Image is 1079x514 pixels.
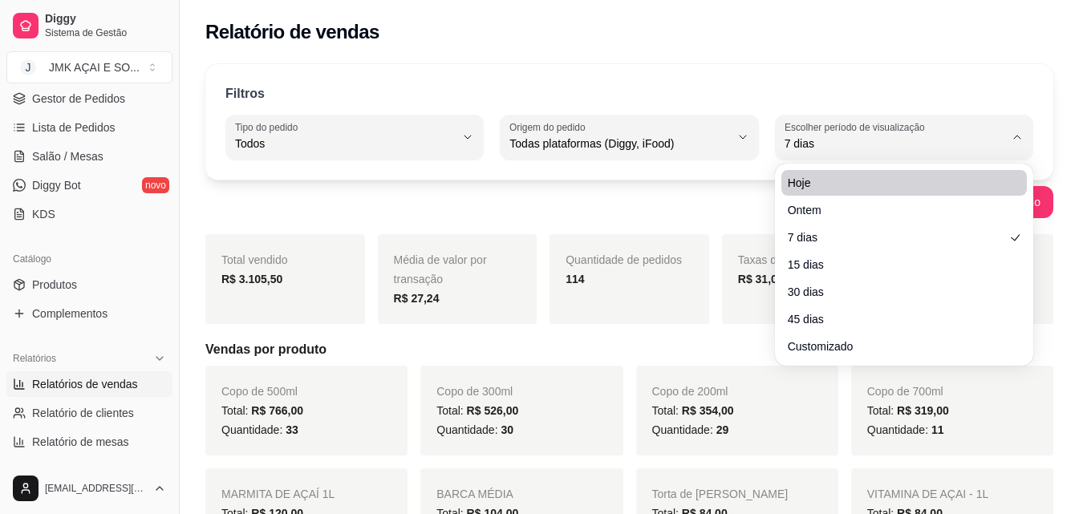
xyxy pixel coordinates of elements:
span: Todas plataformas (Diggy, iFood) [509,136,729,152]
span: R$ 354,00 [682,404,734,417]
span: R$ 319,00 [897,404,949,417]
span: J [20,59,36,75]
span: Complementos [32,306,107,322]
span: Diggy [45,12,166,26]
span: Quantidade de pedidos [566,253,682,266]
span: Copo de 200ml [652,385,728,398]
span: Copo de 500ml [221,385,298,398]
span: Hoje [788,175,1004,191]
button: Select a team [6,51,172,83]
span: MARMITA DE AÇAÍ 1L [221,488,335,500]
label: Escolher período de visualização [785,120,930,134]
span: Ontem [788,202,1004,218]
span: Customizado [788,338,1004,354]
span: KDS [32,206,55,222]
strong: R$ 3.105,50 [221,273,282,285]
span: Todos [235,136,455,152]
span: Total: [436,404,518,417]
span: 30 dias [788,284,1004,300]
span: 29 [716,423,729,436]
span: Copo de 700ml [867,385,943,398]
span: Total vendido [221,253,288,266]
span: Quantidade: [436,423,513,436]
span: R$ 766,00 [251,404,303,417]
span: 30 [501,423,513,436]
span: Relatório de clientes [32,405,134,421]
label: Origem do pedido [509,120,590,134]
span: Quantidade: [652,423,729,436]
span: Salão / Mesas [32,148,103,164]
div: Catálogo [6,246,172,272]
span: 11 [931,423,944,436]
span: 33 [286,423,298,436]
strong: R$ 31,00 [738,273,784,285]
span: Quantidade: [221,423,298,436]
span: Total: [867,404,949,417]
span: Total: [221,404,303,417]
span: Diggy Bot [32,177,81,193]
label: Tipo do pedido [235,120,303,134]
strong: R$ 27,24 [394,292,440,305]
span: Relatório de mesas [32,434,129,450]
span: Produtos [32,277,77,293]
div: JMK AÇAI E SO ... [49,59,140,75]
span: Copo de 300ml [436,385,513,398]
span: [EMAIL_ADDRESS][DOMAIN_NAME] [45,482,147,495]
p: Filtros [225,84,265,103]
span: Taxas de entrega [738,253,824,266]
span: BARCA MÉDIA [436,488,513,500]
span: VITAMINA DE AÇAI - 1L [867,488,988,500]
span: Média de valor por transação [394,253,487,285]
span: Relatórios [13,352,56,365]
span: Gestor de Pedidos [32,91,125,107]
span: 45 dias [788,311,1004,327]
span: Lista de Pedidos [32,119,116,136]
span: Torta de [PERSON_NAME] [652,488,789,500]
h2: Relatório de vendas [205,19,379,45]
span: Relatórios de vendas [32,376,138,392]
span: R$ 526,00 [467,404,519,417]
span: 15 dias [788,257,1004,273]
span: 7 dias [788,229,1004,245]
h5: Vendas por produto [205,340,1053,359]
span: Quantidade: [867,423,944,436]
span: 7 dias [785,136,1004,152]
strong: 114 [566,273,584,285]
span: Sistema de Gestão [45,26,166,39]
span: Total: [652,404,734,417]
